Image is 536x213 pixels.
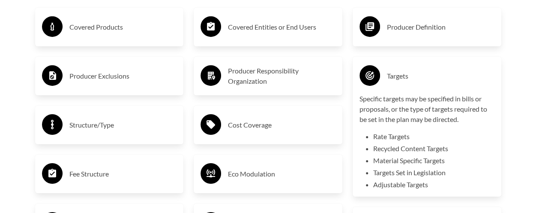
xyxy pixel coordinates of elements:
h3: Covered Products [69,20,177,34]
h3: Structure/Type [69,118,177,132]
h3: Targets [387,69,494,83]
h3: Producer Exclusions [69,69,177,83]
h3: Eco Modulation [228,167,335,181]
h3: Cost Coverage [228,118,335,132]
p: Specific targets may be specified in bills or proposals, or the type of targets required to be se... [359,94,494,125]
li: Adjustable Targets [373,180,494,190]
li: Material Specific Targets [373,155,494,166]
h3: Covered Entities or End Users [228,20,335,34]
li: Targets Set in Legislation [373,167,494,178]
li: Rate Targets [373,131,494,142]
h3: Producer Responsibility Organization [228,66,335,86]
h3: Fee Structure [69,167,177,181]
li: Recycled Content Targets [373,143,494,154]
h3: Producer Definition [387,20,494,34]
